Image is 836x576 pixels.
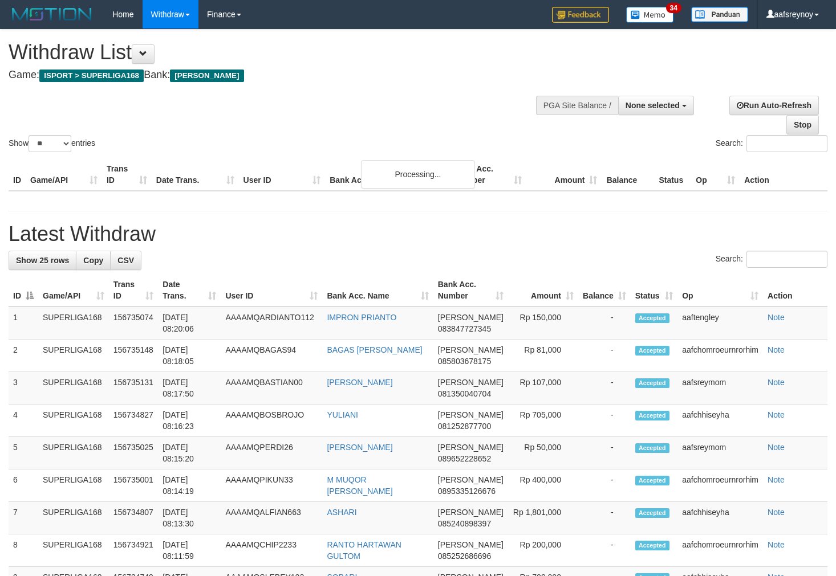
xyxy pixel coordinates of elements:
[438,475,504,484] span: [PERSON_NAME]
[239,158,326,191] th: User ID
[325,158,450,191] th: Bank Acc. Name
[438,519,491,528] span: Copy 085240898397 to clipboard
[578,405,631,437] td: -
[677,372,763,405] td: aafsreymom
[635,508,669,518] span: Accepted
[438,313,504,322] span: [PERSON_NAME]
[9,274,38,307] th: ID: activate to sort column descending
[221,437,322,469] td: AAAAMQPERDI26
[9,6,95,23] img: MOTION_logo.png
[768,508,785,517] a: Note
[221,534,322,567] td: AAAAMQCHIP2233
[158,405,221,437] td: [DATE] 08:16:23
[626,101,680,110] span: None selected
[768,378,785,387] a: Note
[635,346,669,356] span: Accepted
[221,405,322,437] td: AAAAMQBOSBROJO
[578,534,631,567] td: -
[438,552,491,561] span: Copy 085252686696 to clipboard
[38,437,109,469] td: SUPERLIGA168
[38,469,109,502] td: SUPERLIGA168
[578,469,631,502] td: -
[508,534,578,567] td: Rp 200,000
[768,540,785,549] a: Note
[740,158,827,191] th: Action
[768,313,785,322] a: Note
[9,437,38,469] td: 5
[9,223,827,246] h1: Latest Withdraw
[635,476,669,485] span: Accepted
[158,340,221,372] td: [DATE] 08:18:05
[152,158,239,191] th: Date Trans.
[327,475,392,496] a: M MUQOR [PERSON_NAME]
[716,135,827,152] label: Search:
[9,41,546,64] h1: Withdraw List
[221,340,322,372] td: AAAAMQBAGAS94
[578,307,631,340] td: -
[9,340,38,372] td: 2
[117,256,134,265] span: CSV
[746,251,827,268] input: Search:
[327,508,356,517] a: ASHARI
[109,307,159,340] td: 156735074
[109,340,159,372] td: 156735148
[109,274,159,307] th: Trans ID: activate to sort column ascending
[170,70,244,82] span: [PERSON_NAME]
[677,274,763,307] th: Op: activate to sort column ascending
[578,502,631,534] td: -
[438,508,504,517] span: [PERSON_NAME]
[677,405,763,437] td: aafchhiseyha
[635,313,669,323] span: Accepted
[433,274,508,307] th: Bank Acc. Number: activate to sort column ascending
[9,502,38,534] td: 7
[654,158,691,191] th: Status
[158,307,221,340] td: [DATE] 08:20:06
[16,256,69,265] span: Show 25 rows
[221,372,322,405] td: AAAAMQBASTIAN00
[361,160,475,189] div: Processing...
[327,410,358,419] a: YULIANI
[618,96,694,115] button: None selected
[9,70,546,81] h4: Game: Bank:
[631,274,677,307] th: Status: activate to sort column ascending
[552,7,609,23] img: Feedback.jpg
[677,534,763,567] td: aafchomroeurnrorhim
[438,422,491,431] span: Copy 081252877700 to clipboard
[451,158,526,191] th: Bank Acc. Number
[102,158,152,191] th: Trans ID
[578,340,631,372] td: -
[691,7,748,22] img: panduan.png
[110,251,141,270] a: CSV
[666,3,681,13] span: 34
[109,372,159,405] td: 156735131
[158,469,221,502] td: [DATE] 08:14:19
[508,340,578,372] td: Rp 81,000
[221,274,322,307] th: User ID: activate to sort column ascending
[768,345,785,354] a: Note
[768,443,785,452] a: Note
[677,437,763,469] td: aafsreymom
[578,437,631,469] td: -
[508,274,578,307] th: Amount: activate to sort column ascending
[221,469,322,502] td: AAAAMQPIKUN33
[677,469,763,502] td: aafchomroeurnrorhim
[438,389,491,398] span: Copy 081350040704 to clipboard
[327,345,422,354] a: BAGAS [PERSON_NAME]
[438,487,496,496] span: Copy 0895335126676 to clipboard
[29,135,71,152] select: Showentries
[677,502,763,534] td: aafchhiseyha
[763,274,827,307] th: Action
[508,307,578,340] td: Rp 150,000
[327,378,392,387] a: [PERSON_NAME]
[9,372,38,405] td: 3
[158,372,221,405] td: [DATE] 08:17:50
[508,437,578,469] td: Rp 50,000
[109,502,159,534] td: 156734807
[508,469,578,502] td: Rp 400,000
[39,70,144,82] span: ISPORT > SUPERLIGA168
[438,357,491,366] span: Copy 085803678175 to clipboard
[508,502,578,534] td: Rp 1,801,000
[536,96,618,115] div: PGA Site Balance /
[109,437,159,469] td: 156735025
[578,274,631,307] th: Balance: activate to sort column ascending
